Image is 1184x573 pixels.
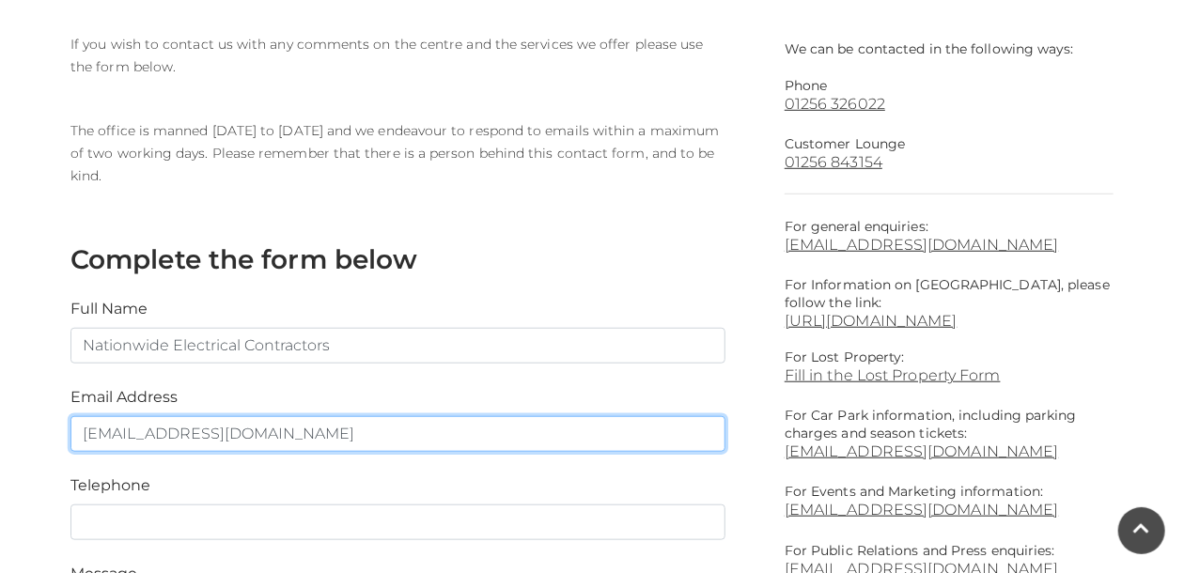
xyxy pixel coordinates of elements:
[785,501,1059,519] a: [EMAIL_ADDRESS][DOMAIN_NAME]
[785,153,1114,171] a: 01256 843154
[785,312,958,330] a: [URL][DOMAIN_NAME]
[785,218,1114,254] p: For general enquiries:
[785,77,1114,95] p: Phone
[70,119,725,187] p: The office is manned [DATE] to [DATE] and we endeavour to respond to emails within a maximum of t...
[785,236,1114,254] a: [EMAIL_ADDRESS][DOMAIN_NAME]
[70,298,148,320] label: Full Name
[785,483,1114,519] p: For Events and Marketing information:
[785,407,1114,442] p: For Car Park information, including parking charges and season tickets:
[70,33,725,78] p: If you wish to contact us with any comments on the centre and the services we offer please use th...
[70,243,725,275] h3: Complete the form below
[785,95,1114,113] a: 01256 326022
[785,276,1114,312] p: For Information on [GEOGRAPHIC_DATA], please follow the link:
[785,33,1114,58] p: We can be contacted in the following ways:
[785,442,1114,460] a: [EMAIL_ADDRESS][DOMAIN_NAME]
[785,366,1114,384] a: Fill in the Lost Property Form
[70,386,178,409] label: Email Address
[785,135,1114,153] p: Customer Lounge
[785,348,1114,366] p: For Lost Property:
[70,474,150,497] label: Telephone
